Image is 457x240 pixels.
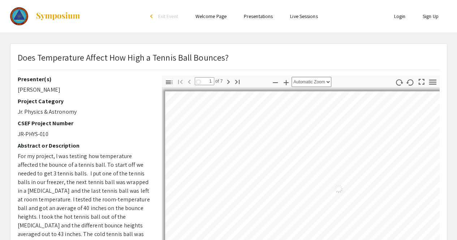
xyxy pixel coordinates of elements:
[35,12,81,21] img: Symposium by ForagerOne
[158,13,178,19] span: Exit Event
[244,13,273,19] a: Presentations
[18,130,151,139] p: JR-PHYS-010
[195,77,214,85] input: Page
[415,76,427,86] button: Switch to Presentation Mode
[183,76,195,87] button: Previous Page
[222,76,234,87] button: Next Page
[426,77,439,87] button: Tools
[18,142,151,149] h2: Abstract or Description
[394,13,405,19] a: Login
[404,77,416,87] button: Rotate Counterclockwise
[292,77,331,87] select: Zoom
[10,7,81,25] a: The 2023 Colorado Science & Engineering Fair
[163,77,175,87] button: Toggle Sidebar
[214,77,223,85] span: of 7
[18,86,151,94] p: [PERSON_NAME]
[18,98,151,105] h2: Project Category
[174,76,186,87] button: Go to First Page
[393,77,405,87] button: Rotate Clockwise
[18,76,151,83] h2: Presenter(s)
[18,51,229,64] p: Does Temperature Affect How High a Tennis Ball Bounces?
[231,76,243,87] button: Go to Last Page
[150,14,155,18] div: arrow_back_ios
[195,13,227,19] a: Welcome Page
[269,77,281,87] button: Zoom Out
[10,7,29,25] img: The 2023 Colorado Science & Engineering Fair
[5,208,31,235] iframe: Chat
[18,120,151,127] h2: CSEF Project Number
[18,108,151,116] p: Jr. Physics & Astronomy
[280,77,292,87] button: Zoom In
[423,13,439,19] a: Sign Up
[290,13,318,19] a: Live Sessions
